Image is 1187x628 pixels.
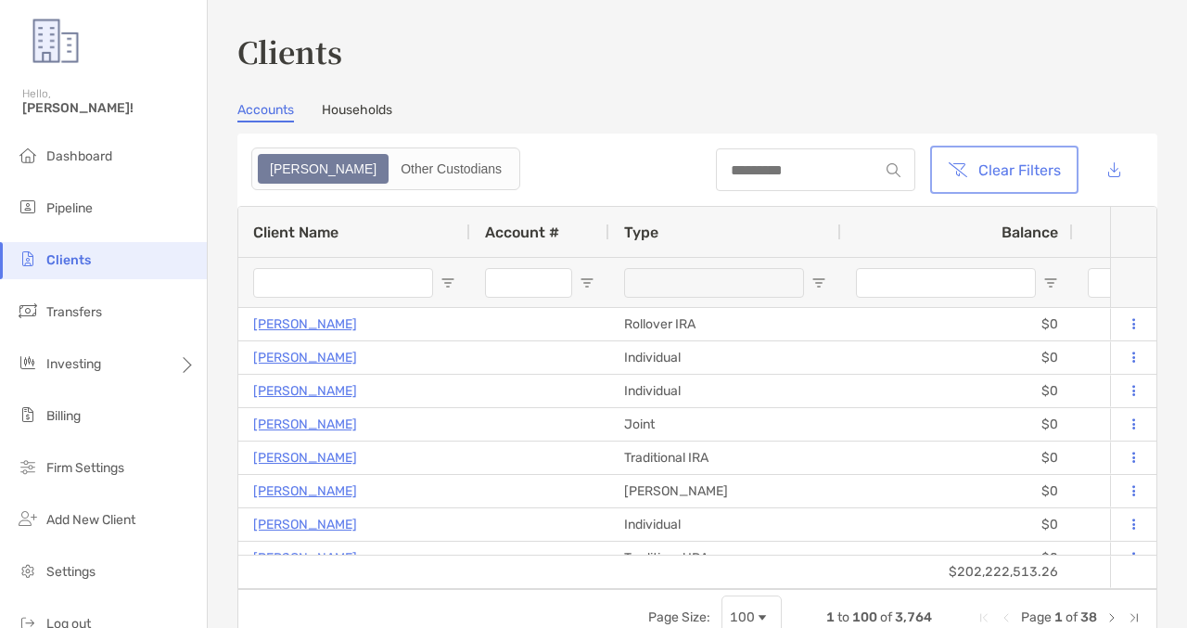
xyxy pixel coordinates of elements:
div: Joint [609,408,841,441]
span: [PERSON_NAME]! [22,100,196,116]
span: Dashboard [46,148,112,164]
div: $0 [841,508,1073,541]
a: [PERSON_NAME] [253,513,357,536]
button: Clear Filters [934,149,1075,190]
div: Page Size: [648,609,710,625]
div: Individual [609,375,841,407]
div: Next Page [1104,610,1119,625]
span: Billing [46,408,81,424]
img: clients icon [17,248,39,270]
img: Zoe Logo [22,7,89,74]
button: Open Filter Menu [1043,276,1058,290]
span: Page [1021,609,1052,625]
span: Clients [46,252,91,268]
div: Other Custodians [390,156,512,182]
div: 100 [730,609,755,625]
div: Traditional IRA [609,542,841,574]
a: [PERSON_NAME] [253,379,357,403]
span: Settings [46,564,96,580]
button: Open Filter Menu [580,276,594,290]
div: First Page [976,610,991,625]
a: [PERSON_NAME] [253,313,357,336]
div: Traditional IRA [609,442,841,474]
span: 100 [852,609,877,625]
div: Zoe [260,156,387,182]
button: Open Filter Menu [440,276,455,290]
button: Open Filter Menu [811,276,826,290]
div: Individual [609,341,841,374]
div: Rollover IRA [609,308,841,340]
img: transfers icon [17,300,39,322]
img: add_new_client icon [17,507,39,530]
div: $0 [841,308,1073,340]
h3: Clients [237,30,1157,72]
span: of [1066,609,1078,625]
a: [PERSON_NAME] [253,480,357,503]
input: Balance Filter Input [856,268,1036,298]
a: [PERSON_NAME] [253,546,357,570]
img: pipeline icon [17,196,39,218]
div: $0 [841,408,1073,441]
span: Investing [46,356,101,372]
img: investing icon [17,352,39,374]
span: Firm Settings [46,460,124,476]
span: to [837,609,849,625]
span: 1 [1054,609,1063,625]
div: $0 [841,442,1073,474]
span: Account # [485,224,559,241]
span: 3,764 [895,609,932,625]
span: of [880,609,892,625]
div: Individual [609,508,841,541]
img: billing icon [17,404,39,426]
div: segmented control [251,147,520,190]
span: Type [624,224,658,241]
span: Pipeline [46,200,93,216]
span: Add New Client [46,512,135,528]
span: 38 [1080,609,1097,625]
input: Account # Filter Input [485,268,572,298]
div: $0 [841,542,1073,574]
img: settings icon [17,559,39,582]
div: Last Page [1127,610,1142,625]
span: Client Name [253,224,338,241]
a: [PERSON_NAME] [253,346,357,369]
div: Previous Page [999,610,1014,625]
span: Transfers [46,304,102,320]
input: Client Name Filter Input [253,268,433,298]
div: $0 [841,475,1073,507]
a: Accounts [237,102,294,122]
span: 1 [826,609,835,625]
img: dashboard icon [17,144,39,166]
span: Balance [1002,224,1058,241]
a: [PERSON_NAME] [253,446,357,469]
img: input icon [887,163,900,177]
div: $0 [841,375,1073,407]
img: firm-settings icon [17,455,39,478]
a: Households [322,102,392,122]
div: $202,222,513.26 [841,556,1073,588]
div: $0 [841,341,1073,374]
a: [PERSON_NAME] [253,413,357,436]
div: [PERSON_NAME] [609,475,841,507]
